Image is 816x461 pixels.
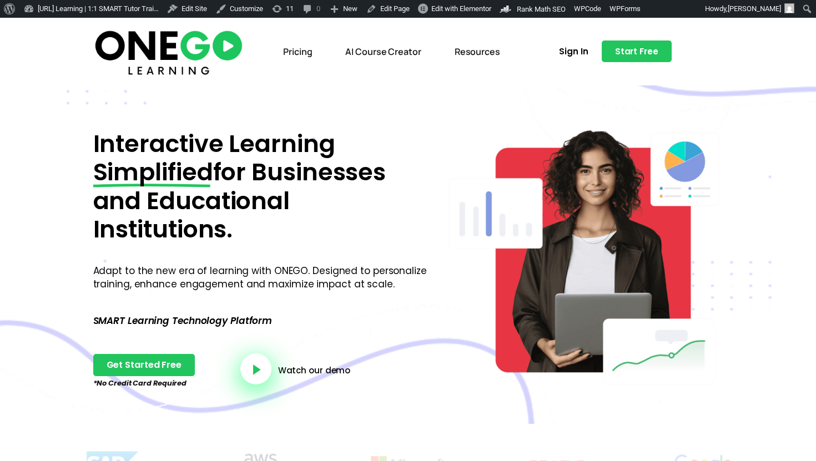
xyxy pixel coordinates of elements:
[93,354,195,376] a: Get Started Free
[546,40,601,62] a: Sign In
[107,361,182,369] span: Get Started Free
[93,378,187,388] em: *No Credit Card Required
[93,155,386,246] span: for Businesses and Educational Institutions.
[93,158,213,187] span: Simplified
[275,39,320,64] a: Pricing
[431,4,491,13] span: Edit with Elementor
[240,353,271,384] a: video-button
[446,39,508,64] a: Resources
[517,5,566,13] span: Rank Math SEO
[93,265,429,291] p: Adapt to the new era of learning with ONEGO. Designed to personalize training, enhance engagement...
[728,4,781,13] span: [PERSON_NAME]
[93,127,335,160] span: Interactive Learning
[602,40,672,62] a: Start Free
[337,39,429,64] a: AI Course Creator
[615,47,658,55] span: Start Free
[278,366,351,374] a: Watch our demo
[559,47,588,55] span: Sign In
